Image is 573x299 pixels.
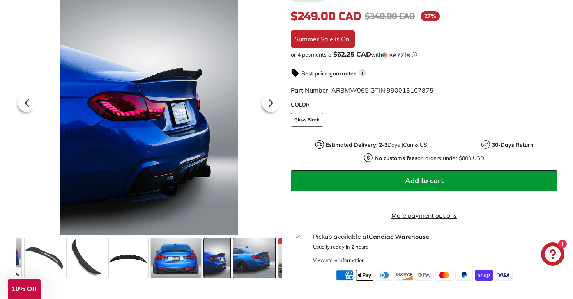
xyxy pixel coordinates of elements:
[291,51,557,59] div: or 4 payments of$62.25 CADwithSezzle Click to learn more about Sezzle
[291,101,557,109] label: COLOR
[421,11,440,21] span: 27%
[333,50,371,58] span: $62.25 CAD
[291,86,433,94] span: Part Number: ARBMW065 GTIN:
[382,52,410,59] img: Sezzle
[8,279,41,299] div: 10% Off
[365,11,415,21] span: $340.00 CAD
[291,10,361,23] span: $249.00 CAD
[291,51,557,59] div: or 4 payments of with
[313,232,553,241] div: Pickup available at
[405,176,444,185] span: Add to cart
[12,285,36,293] span: 10% Off
[416,270,433,281] img: google_pay
[356,270,373,281] img: apple_pay
[396,270,413,281] img: discover
[359,69,366,77] span: i
[375,155,417,162] strong: No customs fees
[435,270,453,281] img: master
[492,141,533,148] strong: 30-Days Return
[301,70,357,77] strong: Best price guarantee
[376,270,393,281] img: diners_club
[387,86,433,94] span: 990013107875
[291,30,355,48] div: Summer Sale is On!
[326,141,387,148] strong: Estimated Delivery: 2-3
[326,141,429,149] p: Days (Can & US)
[495,270,513,281] img: visa
[375,154,484,162] p: on orders under $800 USD
[539,242,567,268] inbox-online-store-chat: Shopify online store chat
[291,170,557,191] button: Add to cart
[369,233,429,240] strong: Candiac Warehouse
[313,256,365,264] div: View store information
[291,211,557,220] a: More payment options
[313,243,553,251] p: Usually ready in 2 hours
[455,270,473,281] img: paypal
[336,270,354,281] img: american_express
[475,270,493,281] img: shopify_pay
